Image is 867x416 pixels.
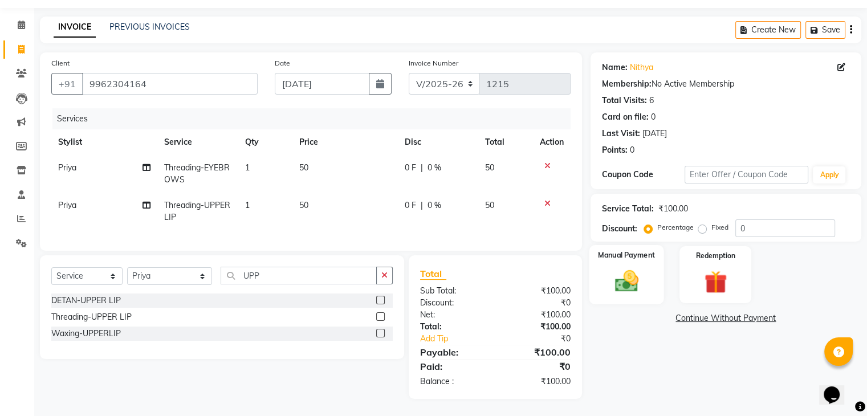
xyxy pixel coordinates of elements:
th: Service [157,129,238,155]
span: 0 F [405,199,416,211]
input: Search by Name/Mobile/Email/Code [82,73,258,95]
th: Qty [238,129,292,155]
div: Payable: [412,345,495,359]
a: INVOICE [54,17,96,38]
th: Price [292,129,398,155]
span: Threading-EYEBROWS [164,162,230,185]
th: Stylist [51,129,157,155]
div: Paid: [412,360,495,373]
span: 1 [245,162,250,173]
span: 50 [299,162,308,173]
div: ₹100.00 [495,321,579,333]
a: Continue Without Payment [593,312,859,324]
div: Balance : [412,376,495,388]
span: 1 [245,200,250,210]
button: +91 [51,73,83,95]
label: Redemption [696,251,735,261]
input: Enter Offer / Coupon Code [685,166,809,183]
div: Last Visit: [602,128,640,140]
span: | [421,162,423,174]
span: 50 [485,162,494,173]
span: Priya [58,200,76,210]
span: Total [420,268,446,280]
span: 0 F [405,162,416,174]
div: Discount: [412,297,495,309]
div: 0 [651,111,656,123]
div: Service Total: [602,203,654,215]
div: No Active Membership [602,78,850,90]
div: ₹100.00 [495,285,579,297]
div: Membership: [602,78,652,90]
span: Priya [58,162,76,173]
img: _cash.svg [607,268,645,295]
span: Threading-UPPER LIP [164,200,230,222]
th: Disc [398,129,478,155]
div: Name: [602,62,628,74]
div: DETAN-UPPER LIP [51,295,121,307]
input: Search or Scan [221,267,376,284]
img: _gift.svg [697,268,734,296]
label: Date [275,58,290,68]
span: 50 [485,200,494,210]
div: ₹0 [495,360,579,373]
a: Add Tip [412,333,509,345]
label: Fixed [711,222,728,233]
button: Save [805,21,845,39]
div: Threading-UPPER LIP [51,311,132,323]
a: PREVIOUS INVOICES [109,22,190,32]
iframe: chat widget [819,370,856,405]
div: ₹100.00 [658,203,688,215]
label: Client [51,58,70,68]
div: ₹0 [495,297,579,309]
th: Action [533,129,571,155]
span: 0 % [428,162,441,174]
div: Points: [602,144,628,156]
div: ₹100.00 [495,345,579,359]
div: ₹100.00 [495,309,579,321]
button: Create New [735,21,801,39]
label: Percentage [657,222,694,233]
div: 0 [630,144,634,156]
div: Total Visits: [602,95,647,107]
div: Total: [412,321,495,333]
div: Services [52,108,579,129]
div: [DATE] [642,128,667,140]
span: | [421,199,423,211]
div: Card on file: [602,111,649,123]
div: ₹100.00 [495,376,579,388]
label: Invoice Number [409,58,458,68]
div: 6 [649,95,654,107]
span: 50 [299,200,308,210]
div: Coupon Code [602,169,685,181]
span: 0 % [428,199,441,211]
label: Manual Payment [598,250,655,260]
div: Sub Total: [412,285,495,297]
div: Discount: [602,223,637,235]
div: Net: [412,309,495,321]
th: Total [478,129,533,155]
div: ₹0 [509,333,579,345]
a: Nithya [630,62,653,74]
div: Waxing-UPPERLIP [51,328,121,340]
button: Apply [813,166,845,183]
